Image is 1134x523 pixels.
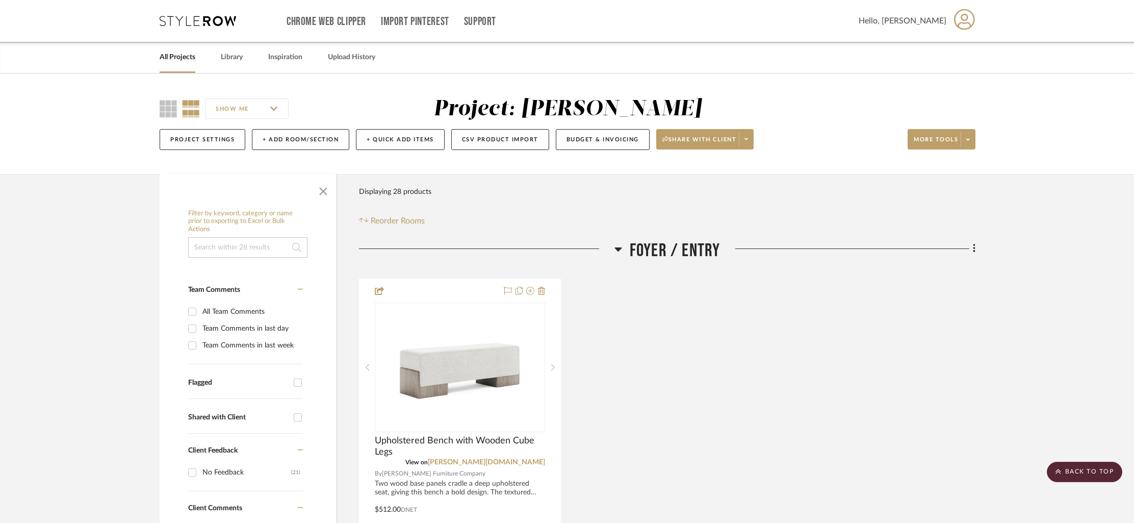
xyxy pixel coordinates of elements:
span: Reorder Rooms [371,215,425,227]
span: Foyer / Entry [630,240,720,262]
div: Shared with Client [188,413,289,422]
div: 0 [375,303,545,432]
div: Team Comments in last day [202,320,300,337]
button: + Add Room/Section [252,129,349,150]
div: Project: [PERSON_NAME] [433,98,702,120]
div: Flagged [188,379,289,387]
span: Hello, [PERSON_NAME] [859,15,946,27]
h6: Filter by keyword, category or name prior to exporting to Excel or Bulk Actions [188,210,307,234]
button: Share with client [656,129,754,150]
button: Budget & Invoicing [556,129,650,150]
span: Upholstered Bench with Wooden Cube Legs [375,435,545,458]
button: CSV Product Import [451,129,549,150]
button: Project Settings [160,129,245,150]
scroll-to-top-button: BACK TO TOP [1047,462,1122,482]
button: More tools [908,129,975,150]
button: + Quick Add Items [356,129,445,150]
a: All Projects [160,51,195,64]
span: View on [405,459,428,465]
div: Displaying 28 products [359,182,431,202]
input: Search within 28 results [188,237,307,258]
button: Close [313,179,333,200]
div: All Team Comments [202,304,300,320]
a: Inspiration [268,51,302,64]
span: [PERSON_NAME] Furniture Company [382,469,485,479]
span: By [375,469,382,479]
a: Support [464,17,496,26]
button: Reorder Rooms [359,215,425,227]
img: Upholstered Bench with Wooden Cube Legs [396,304,524,431]
span: Client Comments [188,505,242,512]
a: [PERSON_NAME][DOMAIN_NAME] [428,459,545,466]
div: Team Comments in last week [202,337,300,354]
a: Upload History [328,51,375,64]
span: Share with client [662,136,737,151]
span: Client Feedback [188,447,238,454]
a: Library [221,51,243,64]
div: (21) [291,464,300,481]
span: More tools [914,136,958,151]
a: Import Pinterest [381,17,449,26]
a: Chrome Web Clipper [287,17,366,26]
div: No Feedback [202,464,291,481]
span: Team Comments [188,286,240,293]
